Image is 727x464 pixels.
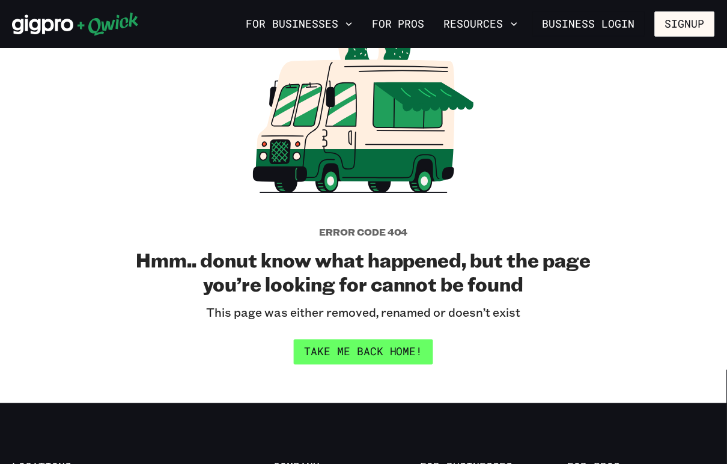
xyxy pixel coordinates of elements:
[135,248,592,296] h2: Hmm.. donut know what happened, but the page you’re looking for cannot be found
[319,226,408,238] h5: Error code 404
[206,305,521,320] p: This page was either removed, renamed or doesn’t exist
[532,11,645,37] a: Business Login
[241,14,357,34] button: For Businesses
[655,11,715,37] button: Signup
[294,340,433,365] a: Take me back home!
[439,14,523,34] button: Resources
[367,14,430,34] a: For Pros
